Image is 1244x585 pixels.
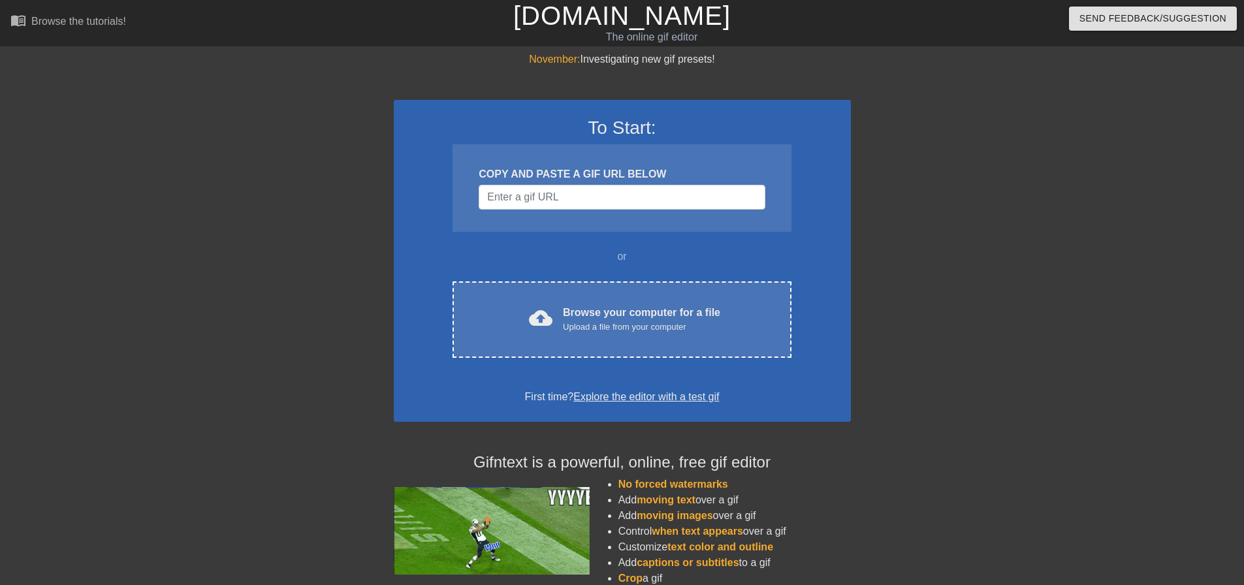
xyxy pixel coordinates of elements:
li: Add to a gif [618,555,851,571]
li: Add over a gif [618,492,851,508]
a: [DOMAIN_NAME] [513,1,731,30]
span: moving images [637,510,712,521]
div: Upload a file from your computer [563,321,720,334]
a: Explore the editor with a test gif [573,391,719,402]
img: football_small.gif [394,487,590,575]
div: COPY AND PASTE A GIF URL BELOW [479,166,765,182]
div: First time? [411,389,834,405]
span: Send Feedback/Suggestion [1079,10,1226,27]
a: Browse the tutorials! [10,12,126,33]
span: cloud_upload [529,306,552,330]
span: moving text [637,494,695,505]
li: Add over a gif [618,508,851,524]
span: menu_book [10,12,26,28]
div: The online gif editor [421,29,882,45]
span: No forced watermarks [618,479,728,490]
h3: To Start: [411,117,834,139]
input: Username [479,185,765,210]
h4: Gifntext is a powerful, online, free gif editor [394,453,851,472]
div: Browse the tutorials! [31,16,126,27]
span: when text appears [652,526,743,537]
span: text color and outline [667,541,773,552]
span: Crop [618,573,643,584]
button: Send Feedback/Suggestion [1069,7,1237,31]
div: or [428,249,817,264]
li: Control over a gif [618,524,851,539]
li: Customize [618,539,851,555]
div: Browse your computer for a file [563,305,720,334]
span: November: [529,54,580,65]
div: Investigating new gif presets! [394,52,851,67]
span: captions or subtitles [637,557,739,568]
